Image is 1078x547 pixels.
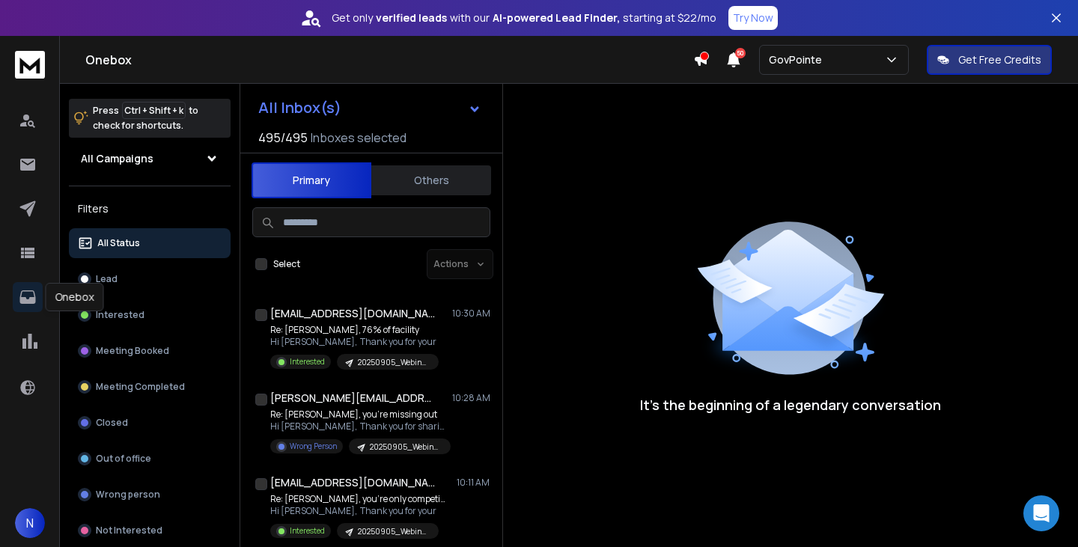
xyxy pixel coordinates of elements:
p: Wrong person [96,489,160,501]
p: Out of office [96,453,151,465]
p: Meeting Booked [96,345,169,357]
p: Re: [PERSON_NAME], you’re only competing [270,493,450,505]
button: Try Now [728,6,778,30]
button: Meeting Completed [69,372,231,402]
button: Lead [69,264,231,294]
button: Wrong person [69,480,231,510]
p: 10:30 AM [452,308,490,320]
h1: [PERSON_NAME][EMAIL_ADDRESS][DOMAIN_NAME] [270,391,435,406]
button: Interested [69,300,231,330]
p: 20250905_Webinar-[PERSON_NAME](0910-11)-Nationwide Facility Support Contracts [358,526,430,537]
p: Lead [96,273,118,285]
span: Ctrl + Shift + k [122,102,186,119]
button: All Campaigns [69,144,231,174]
button: Primary [252,162,371,198]
p: Not Interested [96,525,162,537]
p: Hi [PERSON_NAME], Thank you for sharing [270,421,450,433]
button: Others [371,164,491,197]
h3: Inboxes selected [311,129,406,147]
img: logo [15,51,45,79]
p: Interested [96,309,144,321]
p: Re: [PERSON_NAME], you’re missing out [270,409,450,421]
strong: verified leads [376,10,447,25]
p: Hi [PERSON_NAME], Thank you for your [270,336,439,348]
h1: Onebox [85,51,693,69]
button: Closed [69,408,231,438]
span: 50 [735,48,746,58]
p: 20250905_Webinar-[PERSON_NAME](0910-11)-Nationwide Facility Support Contracts [358,357,430,368]
p: Get only with our starting at $22/mo [332,10,716,25]
h1: [EMAIL_ADDRESS][DOMAIN_NAME] [270,475,435,490]
button: Not Interested [69,516,231,546]
button: All Inbox(s) [246,93,493,123]
p: GovPointe [769,52,828,67]
button: N [15,508,45,538]
p: All Status [97,237,140,249]
button: All Status [69,228,231,258]
p: Wrong Person [290,441,337,452]
p: Re: [PERSON_NAME], 76% of facility [270,324,439,336]
label: Select [273,258,300,270]
h1: All Inbox(s) [258,100,341,115]
strong: AI-powered Lead Finder, [493,10,620,25]
p: Interested [290,356,325,367]
p: Get Free Credits [958,52,1041,67]
p: Interested [290,525,325,537]
h3: Filters [69,198,231,219]
span: 495 / 495 [258,129,308,147]
p: It’s the beginning of a legendary conversation [640,394,941,415]
div: Open Intercom Messenger [1023,495,1059,531]
button: Get Free Credits [927,45,1052,75]
p: Meeting Completed [96,381,185,393]
h1: All Campaigns [81,151,153,166]
p: 20250905_Webinar-[PERSON_NAME](0910-11)-Nationwide Facility Support Contracts [370,441,442,453]
p: Closed [96,417,128,429]
button: Meeting Booked [69,336,231,366]
button: Out of office [69,444,231,474]
p: Hi [PERSON_NAME], Thank you for your [270,505,450,517]
div: Onebox [46,283,104,311]
p: Try Now [733,10,773,25]
p: 10:11 AM [457,477,490,489]
p: 10:28 AM [452,392,490,404]
p: Press to check for shortcuts. [93,103,198,133]
h1: [EMAIL_ADDRESS][DOMAIN_NAME] [270,306,435,321]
